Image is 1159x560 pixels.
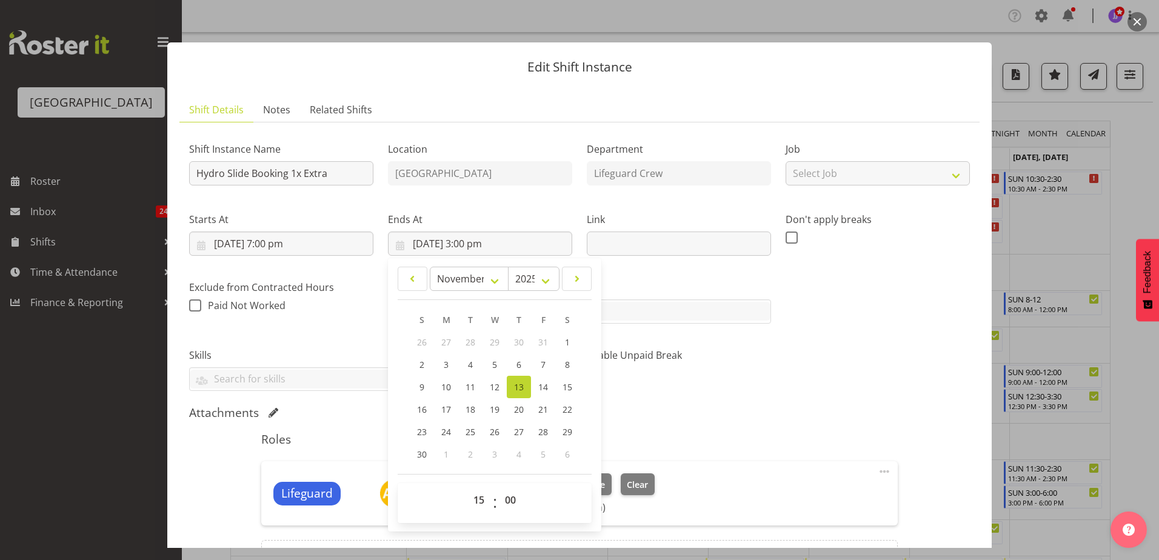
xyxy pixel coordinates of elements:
[263,102,290,117] span: Notes
[458,398,483,421] a: 18
[419,381,424,393] span: 9
[417,448,427,460] span: 30
[466,404,475,415] span: 18
[434,353,458,376] a: 3
[483,376,507,398] a: 12
[563,426,572,438] span: 29
[388,212,572,227] label: Ends At
[468,359,473,370] span: 4
[541,448,546,460] span: 5
[458,353,483,376] a: 4
[563,381,572,393] span: 15
[466,381,475,393] span: 11
[565,448,570,460] span: 6
[786,142,970,156] label: Job
[410,353,434,376] a: 2
[565,314,570,325] span: S
[417,336,427,348] span: 26
[507,398,531,421] a: 20
[555,353,579,376] a: 8
[483,353,507,376] a: 5
[419,359,424,370] span: 2
[444,359,449,370] span: 3
[490,336,499,348] span: 29
[587,212,771,227] label: Link
[541,359,546,370] span: 7
[491,314,499,325] span: W
[419,314,424,325] span: S
[531,353,555,376] a: 7
[1142,251,1153,293] span: Feedback
[514,404,524,415] span: 20
[189,348,572,362] label: Skills
[490,404,499,415] span: 19
[190,370,572,388] input: Search for skills
[434,421,458,443] a: 24
[388,232,572,256] input: Click to select...
[493,488,497,518] span: :
[563,404,572,415] span: 22
[441,381,451,393] span: 10
[466,426,475,438] span: 25
[441,404,451,415] span: 17
[468,314,473,325] span: T
[514,336,524,348] span: 30
[379,479,409,508] img: ab-whats-on-the-agenda-today11969.jpg
[531,398,555,421] a: 21
[1136,239,1159,321] button: Feedback - Show survey
[410,421,434,443] a: 23
[490,426,499,438] span: 26
[621,473,655,495] button: Clear
[538,404,548,415] span: 21
[444,448,449,460] span: 1
[538,336,548,348] span: 31
[179,61,980,73] p: Edit Shift Instance
[565,336,570,348] span: 1
[189,102,244,117] span: Shift Details
[281,485,333,502] span: Lifeguard
[555,331,579,353] a: 1
[189,405,259,420] h5: Attachments
[1123,524,1135,536] img: help-xxl-2.png
[208,299,286,312] span: Paid Not Worked
[555,398,579,421] a: 22
[587,348,771,362] label: Enable Unpaid Break
[538,426,548,438] span: 28
[417,404,427,415] span: 16
[516,448,521,460] span: 4
[516,314,521,325] span: T
[410,376,434,398] a: 9
[514,381,524,393] span: 13
[468,448,473,460] span: 2
[410,443,434,465] a: 30
[492,359,497,370] span: 5
[514,426,524,438] span: 27
[441,336,451,348] span: 27
[786,212,970,227] label: Don't apply breaks
[466,336,475,348] span: 28
[388,142,572,156] label: Location
[310,102,372,117] span: Related Shifts
[538,381,548,393] span: 14
[189,212,373,227] label: Starts At
[507,421,531,443] a: 27
[434,376,458,398] a: 10
[261,432,897,447] h5: Roles
[492,448,497,460] span: 3
[541,314,546,325] span: F
[441,426,451,438] span: 24
[189,161,373,185] input: Shift Instance Name
[410,398,434,421] a: 16
[483,421,507,443] a: 26
[458,421,483,443] a: 25
[490,381,499,393] span: 12
[458,376,483,398] a: 11
[189,232,373,256] input: Click to select...
[189,142,373,156] label: Shift Instance Name
[434,398,458,421] a: 17
[531,376,555,398] a: 14
[627,478,648,492] span: Clear
[507,353,531,376] a: 6
[565,359,570,370] span: 8
[443,314,450,325] span: M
